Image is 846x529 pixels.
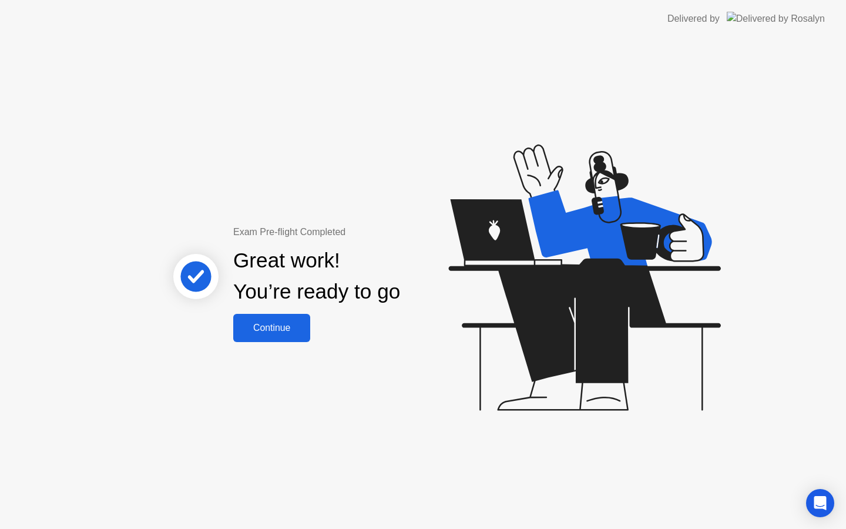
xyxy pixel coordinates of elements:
div: Open Intercom Messenger [806,489,834,517]
div: Continue [237,323,307,333]
img: Delivered by Rosalyn [727,12,825,25]
div: Delivered by [667,12,720,26]
div: Exam Pre-flight Completed [233,225,476,239]
div: Great work! You’re ready to go [233,245,400,307]
button: Continue [233,314,310,342]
